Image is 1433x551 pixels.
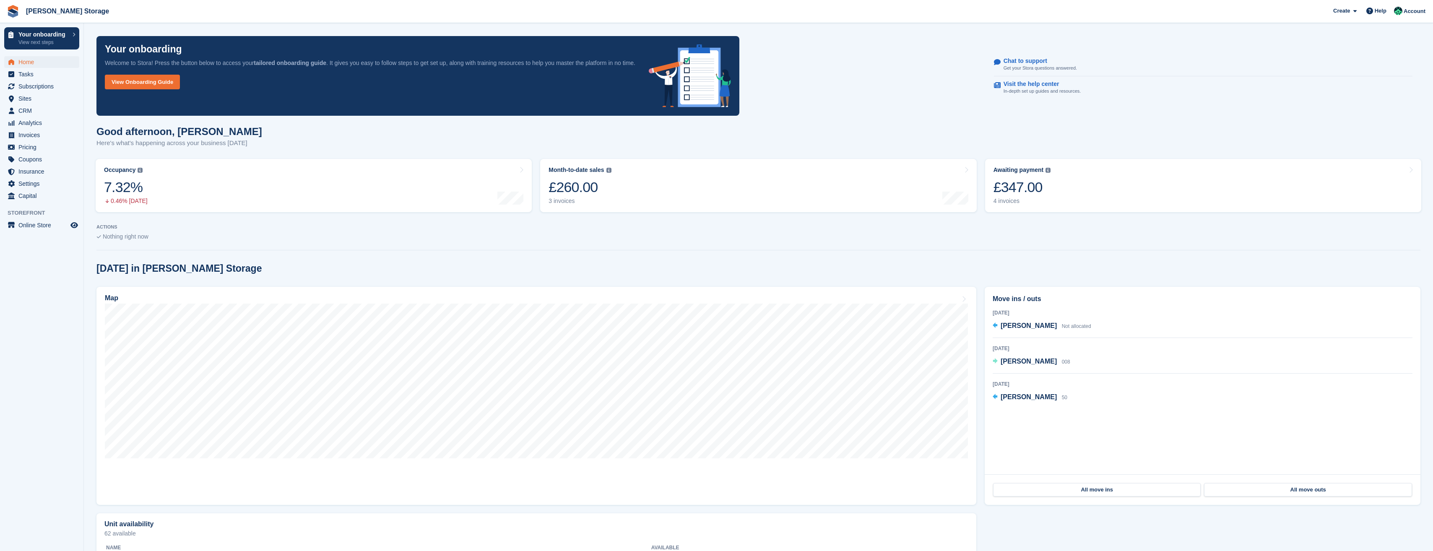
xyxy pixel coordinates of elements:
span: [PERSON_NAME] [1001,322,1057,329]
a: [PERSON_NAME] Storage [23,4,112,18]
a: Month-to-date sales £260.00 3 invoices [540,159,976,212]
span: Not allocated [1062,323,1091,329]
a: [PERSON_NAME] Not allocated [993,321,1091,332]
p: In-depth set up guides and resources. [1004,88,1081,95]
span: CRM [18,105,69,117]
p: Visit the help center [1004,81,1074,88]
a: Map [96,287,976,505]
span: Insurance [18,166,69,177]
img: icon-info-grey-7440780725fd019a000dd9b08b2336e03edf1995a4989e88bcd33f0948082b44.svg [138,168,143,173]
span: Storefront [8,209,83,217]
a: [PERSON_NAME] 008 [993,356,1070,367]
span: Help [1375,7,1386,15]
div: 0.46% [DATE] [104,198,148,205]
h1: Good afternoon, [PERSON_NAME] [96,126,262,137]
span: 50 [1062,395,1067,400]
p: View next steps [18,39,68,46]
a: Your onboarding View next steps [4,27,79,49]
p: Chat to support [1004,57,1070,65]
a: menu [4,178,79,190]
a: menu [4,153,79,165]
span: Pricing [18,141,69,153]
div: 7.32% [104,179,148,196]
span: Create [1333,7,1350,15]
a: menu [4,93,79,104]
a: menu [4,117,79,129]
img: Andrew Norman [1394,7,1402,15]
a: menu [4,219,79,231]
a: View Onboarding Guide [105,75,180,89]
div: Awaiting payment [993,166,1044,174]
span: Analytics [18,117,69,129]
a: Awaiting payment £347.00 4 invoices [985,159,1421,212]
a: Occupancy 7.32% 0.46% [DATE] [96,159,532,212]
p: ACTIONS [96,224,1420,230]
span: Subscriptions [18,81,69,92]
span: Capital [18,190,69,202]
h2: [DATE] in [PERSON_NAME] Storage [96,263,262,274]
p: Welcome to Stora! Press the button below to access your . It gives you easy to follow steps to ge... [105,58,635,68]
a: menu [4,190,79,202]
div: Month-to-date sales [549,166,604,174]
img: stora-icon-8386f47178a22dfd0bd8f6a31ec36ba5ce8667c1dd55bd0f319d3a0aa187defe.svg [7,5,19,18]
span: [PERSON_NAME] [1001,358,1057,365]
img: icon-info-grey-7440780725fd019a000dd9b08b2336e03edf1995a4989e88bcd33f0948082b44.svg [1045,168,1051,173]
p: 62 available [104,530,968,536]
a: All move outs [1204,483,1412,496]
img: icon-info-grey-7440780725fd019a000dd9b08b2336e03edf1995a4989e88bcd33f0948082b44.svg [606,168,611,173]
div: £347.00 [993,179,1051,196]
a: menu [4,141,79,153]
span: Tasks [18,68,69,80]
a: menu [4,105,79,117]
img: blank_slate_check_icon-ba018cac091ee9be17c0a81a6c232d5eb81de652e7a59be601be346b1b6ddf79.svg [96,235,101,239]
span: [PERSON_NAME] [1001,393,1057,400]
strong: tailored onboarding guide [254,60,326,66]
div: [DATE] [993,345,1412,352]
span: 008 [1062,359,1070,365]
a: Preview store [69,220,79,230]
span: Sites [18,93,69,104]
img: onboarding-info-6c161a55d2c0e0a8cae90662b2fe09162a5109e8cc188191df67fb4f79e88e88.svg [649,44,731,107]
a: menu [4,166,79,177]
a: All move ins [993,483,1201,496]
p: Here's what's happening across your business [DATE] [96,138,262,148]
span: Invoices [18,129,69,141]
p: Get your Stora questions answered. [1004,65,1077,72]
div: 4 invoices [993,198,1051,205]
div: Occupancy [104,166,135,174]
span: Online Store [18,219,69,231]
a: Chat to support Get your Stora questions answered. [994,53,1412,76]
a: menu [4,129,79,141]
span: Coupons [18,153,69,165]
div: [DATE] [993,309,1412,317]
a: menu [4,56,79,68]
h2: Unit availability [104,520,153,528]
div: £260.00 [549,179,611,196]
div: [DATE] [993,380,1412,388]
a: Visit the help center In-depth set up guides and resources. [994,76,1412,99]
a: menu [4,81,79,92]
a: [PERSON_NAME] 50 [993,392,1067,403]
span: Nothing right now [103,233,148,240]
p: Your onboarding [18,31,68,37]
h2: Map [105,294,118,302]
span: Home [18,56,69,68]
h2: Move ins / outs [993,294,1412,304]
a: menu [4,68,79,80]
p: Your onboarding [105,44,182,54]
span: Account [1404,7,1425,16]
span: Settings [18,178,69,190]
div: 3 invoices [549,198,611,205]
